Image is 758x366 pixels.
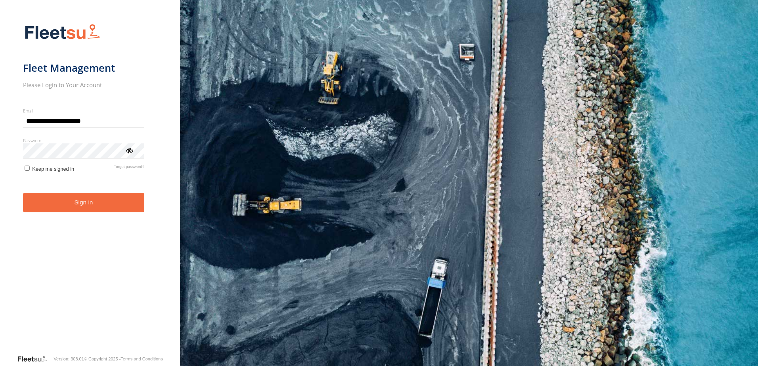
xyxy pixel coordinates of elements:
form: main [23,19,157,354]
span: Keep me signed in [32,166,74,172]
button: Sign in [23,193,145,212]
img: Fleetsu [23,22,102,42]
div: Version: 308.01 [54,356,84,361]
h2: Please Login to Your Account [23,81,145,89]
a: Visit our Website [17,355,54,363]
div: © Copyright 2025 - [84,356,163,361]
div: ViewPassword [125,146,133,154]
a: Terms and Conditions [121,356,163,361]
h1: Fleet Management [23,61,145,74]
label: Password [23,137,145,143]
label: Email [23,108,145,114]
input: Keep me signed in [25,166,30,171]
a: Forgot password? [113,164,144,172]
